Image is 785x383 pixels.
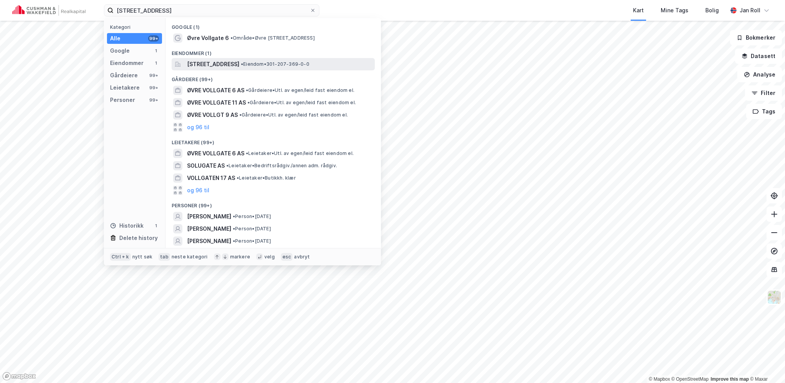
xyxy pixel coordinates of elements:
span: • [226,163,229,168]
div: neste kategori [172,254,208,260]
span: • [230,35,233,41]
button: Filter [745,85,782,101]
img: Z [767,290,782,305]
span: Person • [DATE] [233,226,271,232]
div: Gårdeiere [110,71,138,80]
div: Leietakere [110,83,140,92]
span: ØVRE VOLLGT 9 AS [187,110,238,120]
span: • [237,175,239,181]
div: Kart [633,6,644,15]
div: Jan Roll [740,6,760,15]
img: cushman-wakefield-realkapital-logo.202ea83816669bd177139c58696a8fa1.svg [12,5,85,16]
div: Google (1) [165,18,381,32]
div: Bolig [705,6,719,15]
span: [STREET_ADDRESS] [187,60,239,69]
span: Gårdeiere • Utl. av egen/leid fast eiendom el. [246,87,354,93]
span: ØVRE VOLLGATE 11 AS [187,98,246,107]
button: Analyse [737,67,782,82]
div: tab [159,253,170,261]
div: 1 [153,223,159,229]
div: Delete history [119,233,158,243]
div: 99+ [148,72,159,78]
span: SOLUGATE AS [187,161,225,170]
div: Alle [110,34,120,43]
span: Person • [DATE] [233,213,271,220]
button: Datasett [735,48,782,64]
a: OpenStreetMap [671,376,709,382]
div: 99+ [148,35,159,42]
div: markere [230,254,250,260]
span: Leietaker • Butikkh. klær [237,175,296,181]
div: Ctrl + k [110,253,131,261]
a: Mapbox [649,376,670,382]
div: 99+ [148,85,159,91]
div: Historikk [110,221,144,230]
span: Person • [DATE] [233,238,271,244]
span: • [233,226,235,231]
button: og 96 til [187,186,209,195]
span: • [246,87,248,93]
span: • [239,112,242,118]
span: • [233,213,235,219]
a: Improve this map [711,376,749,382]
span: • [233,238,235,244]
div: Leietakere (99+) [165,133,381,147]
input: Søk på adresse, matrikkel, gårdeiere, leietakere eller personer [114,5,310,16]
div: Google [110,46,130,55]
div: Kontrollprogram for chat [747,346,785,383]
span: ØVRE VOLLGATE 6 AS [187,149,244,158]
span: • [247,100,250,105]
div: Personer [110,95,135,105]
span: VOLLGATEN 17 AS [187,173,235,183]
span: ØVRE VOLLGATE 6 AS [187,86,244,95]
div: Eiendommer [110,58,144,68]
div: Kategori [110,24,162,30]
div: nytt søk [132,254,153,260]
div: Personer (99+) [165,196,381,210]
span: Leietaker • Utl. av egen/leid fast eiendom el. [246,150,354,157]
span: • [246,150,248,156]
div: esc [281,253,293,261]
span: Leietaker • Bedriftsrådgiv./annen adm. rådgiv. [226,163,337,169]
div: 1 [153,48,159,54]
a: Mapbox homepage [2,372,36,381]
span: [PERSON_NAME] [187,236,231,246]
div: 99+ [148,97,159,103]
span: Øvre Vollgate 6 [187,33,229,43]
div: Eiendommer (1) [165,44,381,58]
span: Eiendom • 301-207-369-0-0 [241,61,309,67]
div: avbryt [294,254,310,260]
span: Gårdeiere • Utl. av egen/leid fast eiendom el. [239,112,348,118]
div: velg [264,254,275,260]
button: Tags [746,104,782,119]
span: • [241,61,243,67]
div: 1 [153,60,159,66]
span: [PERSON_NAME] [187,224,231,233]
span: [PERSON_NAME] [187,212,231,221]
button: Bokmerker [730,30,782,45]
span: Gårdeiere • Utl. av egen/leid fast eiendom el. [247,100,356,106]
span: Område • Øvre [STREET_ADDRESS] [230,35,315,41]
iframe: Chat Widget [747,346,785,383]
div: Gårdeiere (99+) [165,70,381,84]
button: og 96 til [187,123,209,132]
div: Mine Tags [661,6,688,15]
